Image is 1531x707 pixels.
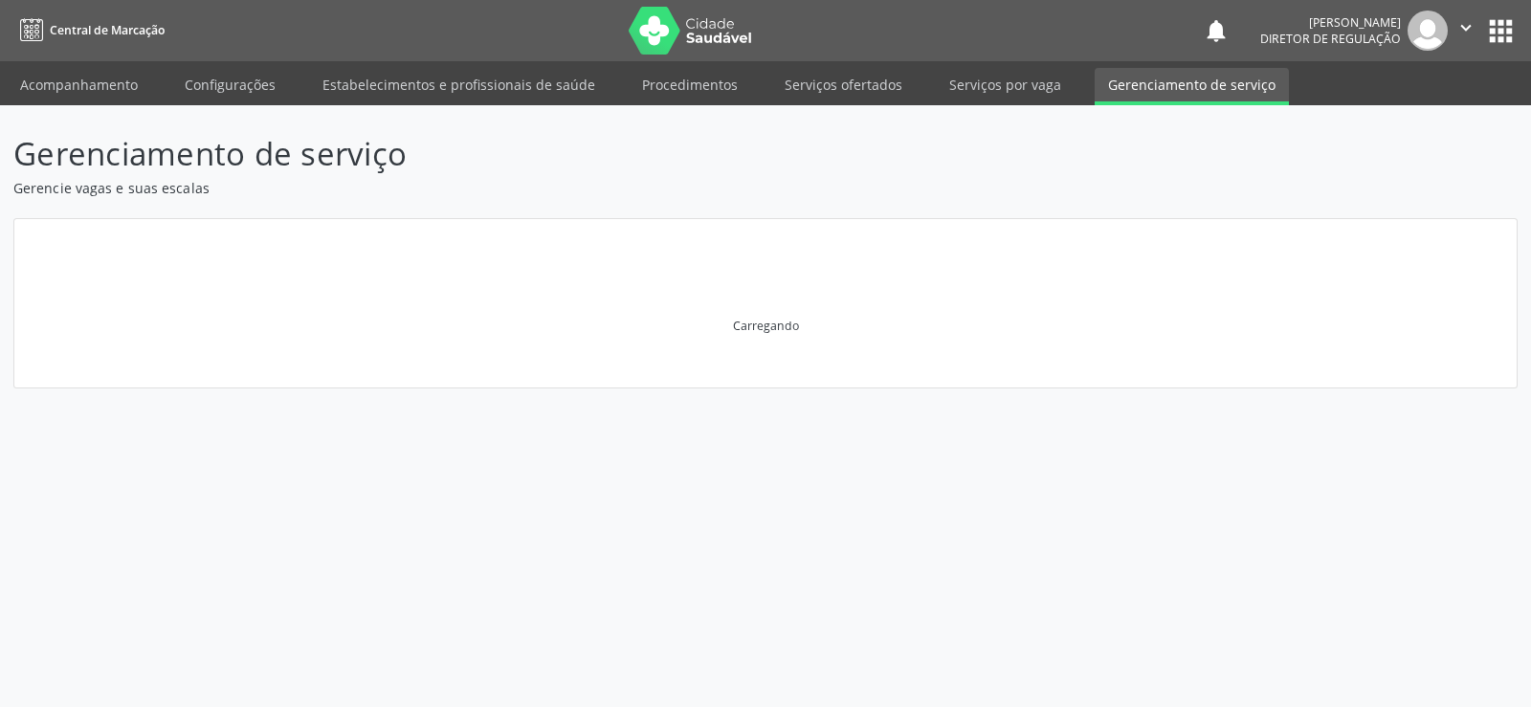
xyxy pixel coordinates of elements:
span: Central de Marcação [50,22,165,38]
button: notifications [1203,17,1230,44]
p: Gerencie vagas e suas escalas [13,178,1066,198]
a: Serviços ofertados [771,68,916,101]
div: Carregando [733,318,799,334]
a: Serviços por vaga [936,68,1075,101]
button:  [1448,11,1484,51]
a: Gerenciamento de serviço [1095,68,1289,105]
i:  [1455,17,1476,38]
a: Acompanhamento [7,68,151,101]
button: apps [1484,14,1518,48]
p: Gerenciamento de serviço [13,130,1066,178]
div: [PERSON_NAME] [1260,14,1401,31]
a: Procedimentos [629,68,751,101]
a: Configurações [171,68,289,101]
a: Central de Marcação [13,14,165,46]
a: Estabelecimentos e profissionais de saúde [309,68,609,101]
img: img [1408,11,1448,51]
span: Diretor de regulação [1260,31,1401,47]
